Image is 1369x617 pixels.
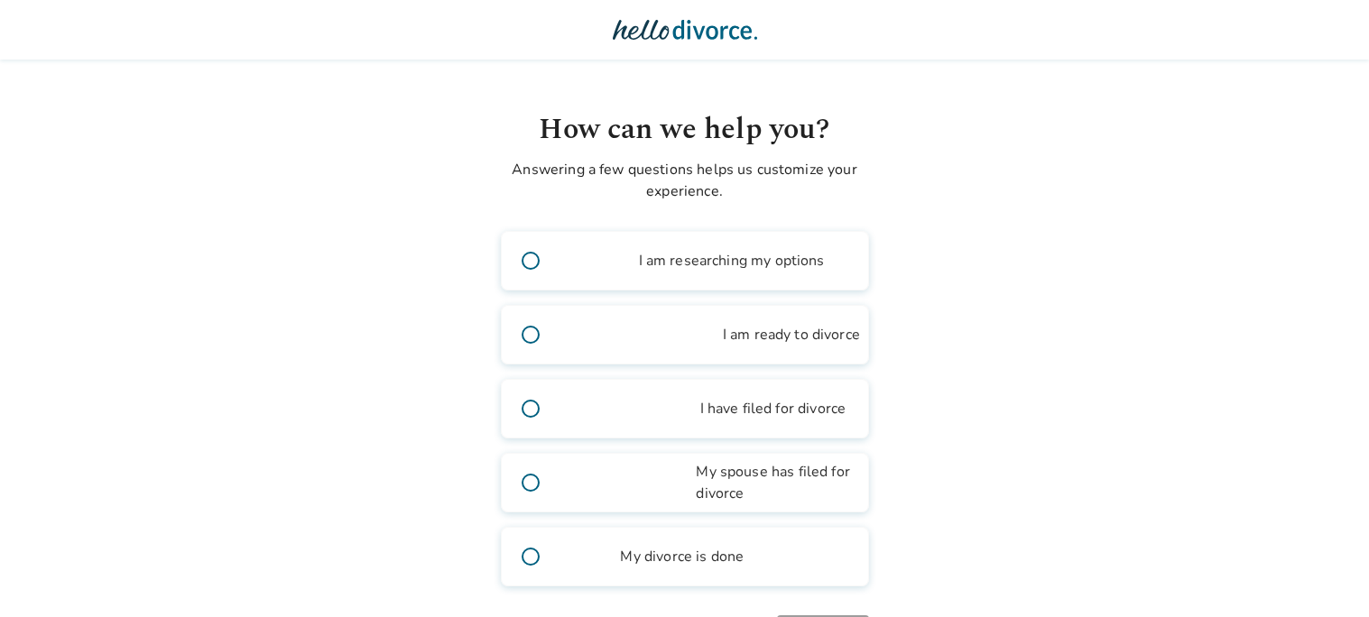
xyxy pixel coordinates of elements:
p: Answering a few questions helps us customize your experience. [501,159,869,202]
span: outgoing_mail [567,398,588,419]
h1: How can we help you? [501,108,869,152]
span: bookmark_check [567,324,588,345]
span: book_2 [567,250,588,272]
span: I am ready to divorce [596,324,733,345]
img: Hello Divorce Logo [613,12,757,48]
span: article_person [567,472,588,493]
span: I have filed for divorce [596,398,742,419]
span: My divorce is done [596,546,719,567]
span: I am researching my options [596,250,782,272]
span: My spouse has filed for divorce [596,472,801,493]
span: gavel [567,546,588,567]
